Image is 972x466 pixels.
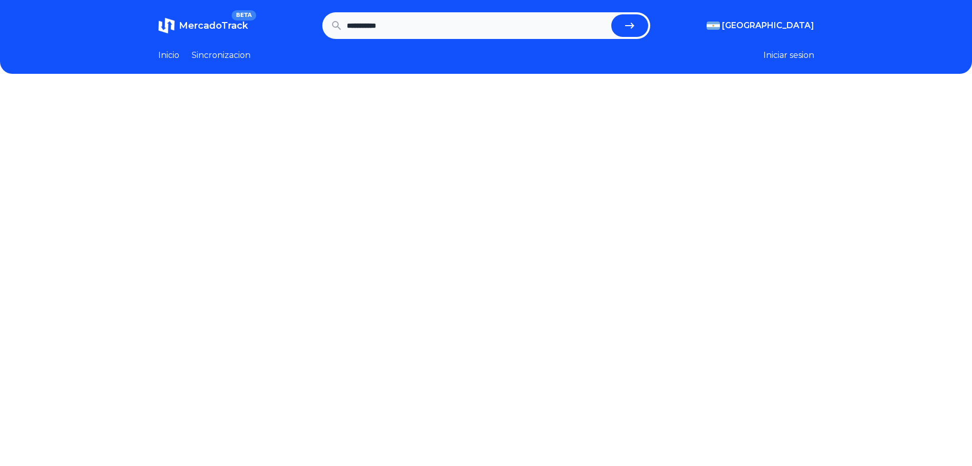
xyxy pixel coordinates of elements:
a: MercadoTrackBETA [158,17,248,34]
button: Iniciar sesion [763,49,814,62]
img: Argentina [707,22,720,30]
button: [GEOGRAPHIC_DATA] [707,19,814,32]
img: MercadoTrack [158,17,175,34]
span: BETA [232,10,256,21]
a: Sincronizacion [192,49,251,62]
span: MercadoTrack [179,20,248,31]
a: Inicio [158,49,179,62]
span: [GEOGRAPHIC_DATA] [722,19,814,32]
